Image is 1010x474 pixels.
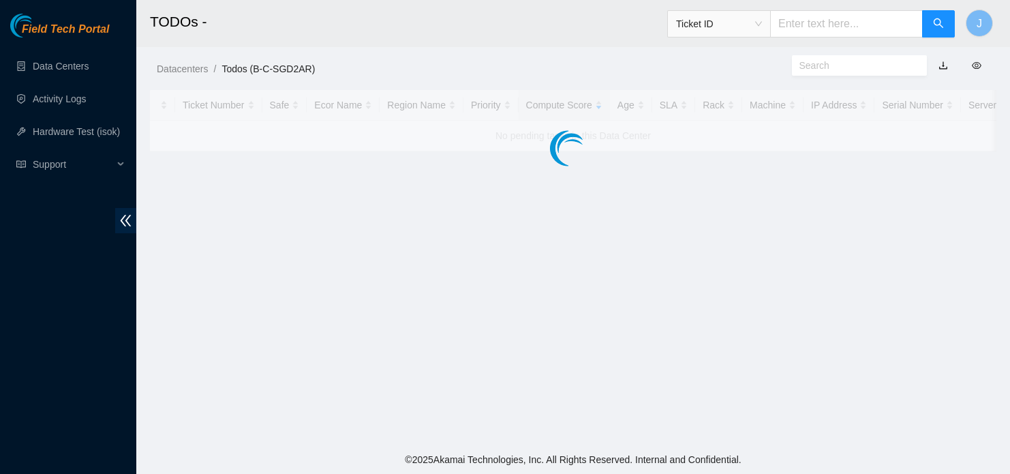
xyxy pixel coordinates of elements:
input: Search [799,58,909,73]
span: / [213,63,216,74]
span: read [16,160,26,169]
a: Hardware Test (isok) [33,126,120,137]
a: Data Centers [33,61,89,72]
a: Activity Logs [33,93,87,104]
span: eye [972,61,981,70]
input: Enter text here... [770,10,923,38]
button: download [928,55,958,76]
button: J [966,10,993,37]
button: search [922,10,955,38]
a: Todos (B-C-SGD2AR) [221,63,315,74]
span: Support [33,151,113,178]
span: search [933,18,944,31]
span: double-left [115,208,136,233]
a: Datacenters [157,63,208,74]
a: Akamai TechnologiesField Tech Portal [10,25,109,42]
span: Ticket ID [676,14,762,34]
footer: © 2025 Akamai Technologies, Inc. All Rights Reserved. Internal and Confidential. [136,445,1010,474]
span: Field Tech Portal [22,23,109,36]
img: Akamai Technologies [10,14,69,38]
span: J [977,15,982,32]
